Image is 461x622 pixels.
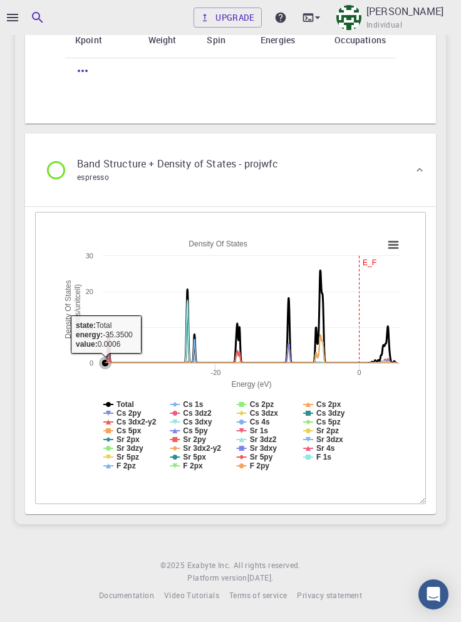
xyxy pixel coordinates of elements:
p: [PERSON_NAME] [366,4,443,19]
tspan: Sr 5px [183,453,206,461]
tspan: Density Of States [64,280,73,339]
text: E_F [363,258,376,267]
span: Individual [366,19,402,31]
tspan: Sr 3dx2-y2 [183,444,221,453]
tspan: Energy (eV) [231,380,271,389]
text: 10 [86,324,93,331]
a: Video Tutorials [164,589,219,602]
span: espresso [77,172,109,182]
tspan: Sr 3dzy [117,444,143,453]
th: Spin [186,23,236,58]
span: Documentation [99,590,154,600]
img: Taha Yusuf [336,5,361,30]
tspan: Cs 3dx2-y2 [117,418,157,426]
tspan: Sr 1s [250,426,269,435]
span: Privacy statement [297,590,362,600]
th: Weight [125,23,186,58]
tspan: Cs 3dz2 [183,409,212,418]
tspan: Cs 2py [117,409,142,418]
a: Terms of service [229,589,287,602]
th: Kpoint [65,23,125,58]
text: 30 [86,252,93,260]
tspan: (states/unitcell) [73,284,82,335]
p: Band Structure + Density of States - projwfc [77,156,279,171]
text: 0 [358,369,361,376]
tspan: Sr 5pz [117,453,139,461]
tspan: Sr 3dxy [250,444,277,453]
tspan: Sr 3dz2 [250,435,277,444]
text: -20 [211,369,221,376]
tspan: F 2px [183,461,203,470]
span: Platform version [187,572,247,584]
a: [DATE]. [247,572,274,584]
tspan: Cs 3dzx [250,409,279,418]
span: Video Tutorials [164,590,219,600]
div: Band Structure + Density of States - projwfcespresso [25,134,436,206]
tspan: Cs 2pz [250,400,274,409]
tspan: Sr 4s [316,444,335,453]
tspan: Cs 1s [183,400,203,409]
span: [DATE] . [247,572,274,582]
tspan: F 2py [250,461,270,470]
text: 20 [86,288,93,295]
tspan: Cs 5py [183,426,208,435]
tspan: Sr 5py [250,453,273,461]
tspan: F 1s [316,453,331,461]
tspan: Total [117,400,134,409]
tspan: Sr 2py [183,435,206,444]
tspan: Sr 3dzx [316,435,343,444]
th: Energies [236,23,305,58]
span: Exabyte Inc. [187,560,231,570]
a: Privacy statement [297,589,362,602]
th: Occupations [305,23,396,58]
tspan: Sr 2pz [316,426,339,435]
tspan: Cs 5px [117,426,142,435]
a: Upgrade [194,8,262,28]
tspan: Density Of States [189,240,247,248]
tspan: Cs 4s [250,418,270,426]
span: © 2025 [160,559,187,572]
tspan: Sr 2px [117,435,140,444]
tspan: Cs 3dxy [183,418,212,426]
span: Destek [26,9,65,20]
a: Exabyte Inc. [187,559,231,572]
a: Documentation [99,589,154,602]
span: All rights reserved. [234,559,301,572]
div: Open Intercom Messenger [418,579,448,609]
tspan: Cs 2px [316,400,341,409]
tspan: Cs 5pz [316,418,341,426]
text: 0 [90,359,93,367]
tspan: Cs 3dzy [316,409,345,418]
tspan: F 2pz [117,461,136,470]
span: Terms of service [229,590,287,600]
